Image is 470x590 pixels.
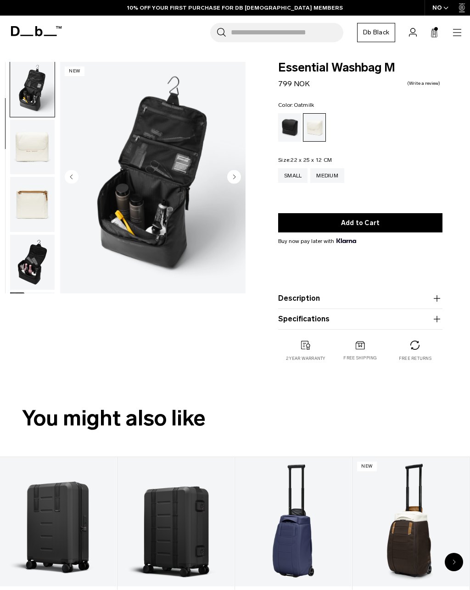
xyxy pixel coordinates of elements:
a: Ramverk Pro Carry-on [117,457,234,586]
span: Essential Washbag M [278,62,442,74]
p: 2 year warranty [286,355,325,362]
img: Essential Washbag M Oatmilk [10,235,55,290]
a: Oatmilk [303,113,326,142]
span: 799 NOK [278,79,310,88]
img: Essential Washbag M Oatmilk [60,62,246,293]
li: 2 / 6 [60,62,246,293]
img: Essential Washbag M Oatmilk [10,177,55,232]
button: Essential Washbag M Oatmilk [10,176,55,232]
p: Free shipping [343,355,377,361]
a: Hugger Roller Bag Carry-on 40L [352,457,469,586]
img: Essential Washbag M Oatmilk [10,62,55,117]
button: Description [278,293,442,304]
p: New [357,462,377,471]
button: Essential Washbag M Oatmilk [10,119,55,175]
span: 22 x 25 x 12 CM [291,157,332,163]
button: Essential Washbag M Oatmilk [10,292,55,348]
button: Essential Washbag M Oatmilk [10,61,55,117]
span: Oatmilk [294,102,314,108]
span: Buy now pay later with [278,237,356,245]
div: Next slide [445,553,463,571]
img: Essential Washbag M Oatmilk [10,292,55,347]
a: Hugger Roller Bag Carry-on 40L [235,457,352,586]
button: Specifications [278,314,442,325]
button: Add to Cart [278,213,442,232]
a: Medium [310,168,344,183]
a: Black Out [278,113,301,142]
button: Previous slide [65,170,78,185]
legend: Size: [278,157,332,163]
p: New [65,66,84,76]
button: Next slide [227,170,241,185]
a: Write a review [407,81,440,86]
legend: Color: [278,102,314,108]
p: Free returns [399,355,431,362]
a: Small [278,168,308,183]
img: {"height" => 20, "alt" => "Klarna"} [336,238,356,243]
a: 10% OFF YOUR FIRST PURCHASE FOR DB [DEMOGRAPHIC_DATA] MEMBERS [127,4,343,12]
button: Essential Washbag M Oatmilk [10,234,55,290]
h2: You might also like [22,402,448,435]
img: Essential Washbag M Oatmilk [10,120,55,175]
a: Db Black [357,23,395,42]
